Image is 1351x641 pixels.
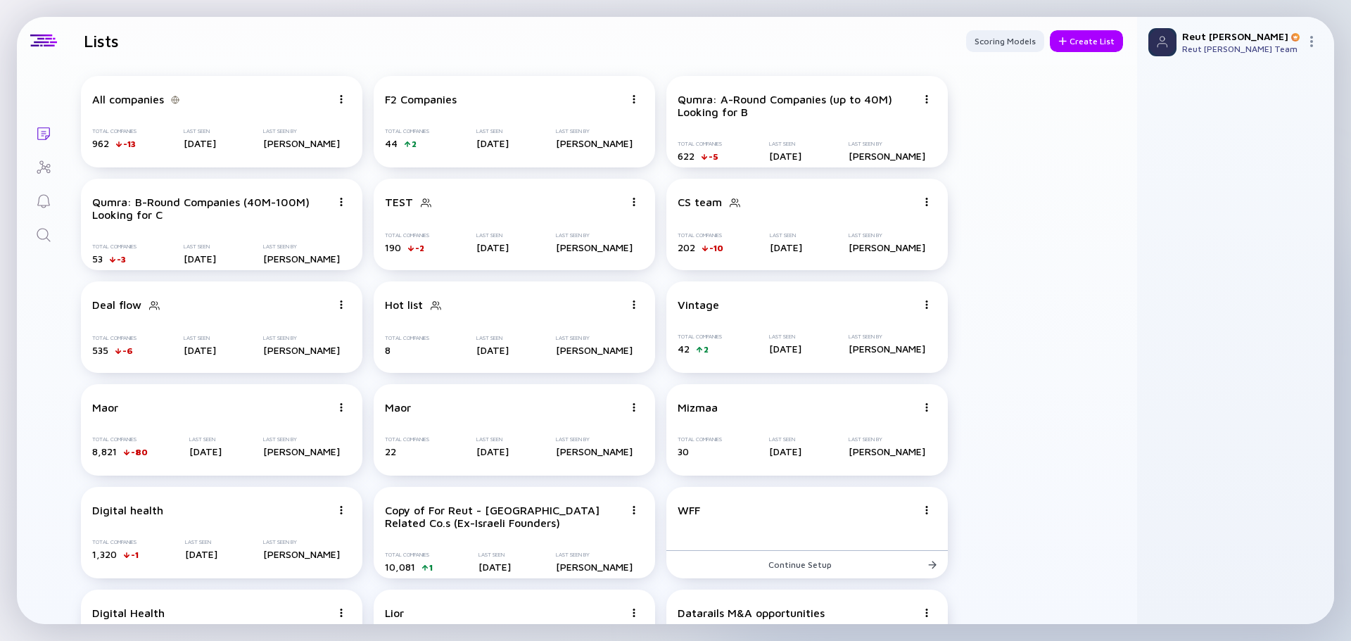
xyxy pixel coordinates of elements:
[92,401,118,414] div: Maor
[412,139,417,149] div: 2
[849,343,925,355] div: [PERSON_NAME]
[17,183,70,217] a: Reminders
[760,554,854,576] div: Continue Setup
[630,198,638,206] img: Menu
[263,436,340,443] div: Last Seen By
[92,548,117,560] span: 1,320
[385,93,457,106] div: F2 Companies
[337,198,345,206] img: Menu
[769,334,801,340] div: Last Seen
[556,552,633,558] div: Last Seen By
[769,436,801,443] div: Last Seen
[385,561,415,573] span: 10,081
[922,300,931,309] img: Menu
[1182,30,1300,42] div: Reut [PERSON_NAME]
[131,550,139,560] div: -1
[385,128,429,134] div: Total Companies
[185,548,217,560] div: [DATE]
[92,243,137,250] div: Total Companies
[263,344,340,356] div: [PERSON_NAME]
[337,609,345,617] img: Menu
[92,436,148,443] div: Total Companies
[678,343,690,355] span: 42
[630,609,638,617] img: Menu
[476,344,509,356] div: [DATE]
[849,445,925,457] div: [PERSON_NAME]
[189,445,222,457] div: [DATE]
[184,344,216,356] div: [DATE]
[556,445,633,457] div: [PERSON_NAME]
[184,335,216,341] div: Last Seen
[385,335,429,341] div: Total Companies
[476,241,509,253] div: [DATE]
[1182,44,1300,54] div: Reut [PERSON_NAME] Team
[337,506,345,514] img: Menu
[556,232,633,239] div: Last Seen By
[476,137,509,149] div: [DATE]
[678,232,723,239] div: Total Companies
[337,95,345,103] img: Menu
[556,344,633,356] div: [PERSON_NAME]
[189,436,222,443] div: Last Seen
[385,445,396,457] span: 22
[92,607,165,619] div: Digital Health
[769,150,801,162] div: [DATE]
[476,445,509,457] div: [DATE]
[385,504,624,529] div: Copy of For Reut - [GEOGRAPHIC_DATA] Related Co.s (Ex-Israeli Founders)
[385,344,391,356] span: 8
[678,196,722,208] div: CS team
[476,335,509,341] div: Last Seen
[709,243,723,253] div: -10
[385,241,401,253] span: 190
[92,335,137,341] div: Total Companies
[263,548,340,560] div: [PERSON_NAME]
[666,550,948,578] button: Continue Setup
[630,95,638,103] img: Menu
[1148,28,1176,56] img: Profile Picture
[709,151,718,162] div: -5
[922,506,931,514] img: Menu
[556,137,633,149] div: [PERSON_NAME]
[478,561,511,573] div: [DATE]
[1306,36,1317,47] img: Menu
[678,93,917,118] div: Qumra: A-Round Companies (up to 40M) Looking for B
[385,298,423,311] div: Hot list
[385,552,433,558] div: Total Companies
[263,335,340,341] div: Last Seen By
[92,344,108,356] span: 535
[704,344,709,355] div: 2
[678,241,695,253] span: 202
[92,253,103,265] span: 53
[92,128,137,134] div: Total Companies
[184,137,216,149] div: [DATE]
[476,232,509,239] div: Last Seen
[849,436,925,443] div: Last Seen By
[556,561,633,573] div: [PERSON_NAME]
[415,243,424,253] div: -2
[630,300,638,309] img: Menu
[385,232,429,239] div: Total Companies
[922,403,931,412] img: Menu
[184,243,216,250] div: Last Seen
[92,298,141,311] div: Deal flow
[131,447,148,457] div: -80
[92,445,117,457] span: 8,821
[1050,30,1123,52] div: Create List
[678,401,718,414] div: Mizmaa
[478,552,511,558] div: Last Seen
[678,150,694,162] span: 622
[385,607,404,619] div: Lior
[769,343,801,355] div: [DATE]
[385,401,411,414] div: Maor
[385,436,429,443] div: Total Companies
[556,128,633,134] div: Last Seen By
[476,128,509,134] div: Last Seen
[849,150,925,162] div: [PERSON_NAME]
[678,334,722,340] div: Total Companies
[922,609,931,617] img: Menu
[922,198,931,206] img: Menu
[92,504,163,516] div: Digital health
[263,253,340,265] div: [PERSON_NAME]
[630,506,638,514] img: Menu
[630,403,638,412] img: Menu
